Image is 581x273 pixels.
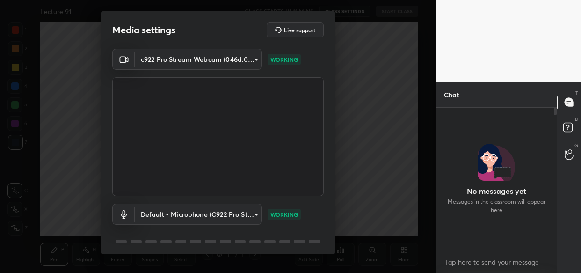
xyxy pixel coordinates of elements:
p: WORKING [270,55,298,64]
p: WORKING [270,210,298,219]
p: D [575,116,578,123]
h5: Live support [284,27,315,33]
p: Chat [436,82,466,107]
h2: Media settings [112,24,175,36]
div: c922 Pro Stream Webcam (046d:085c) [135,204,262,225]
p: G [574,142,578,149]
div: c922 Pro Stream Webcam (046d:085c) [135,49,262,70]
p: T [575,89,578,96]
